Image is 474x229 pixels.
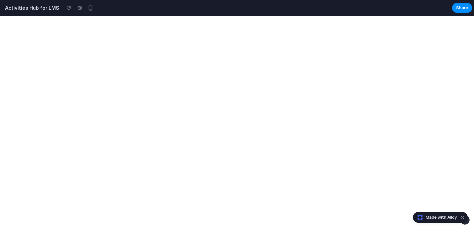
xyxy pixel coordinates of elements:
[459,214,466,221] button: Dismiss watermark
[413,214,457,221] a: Made with Alloy
[426,214,457,221] span: Made with Alloy
[452,3,472,13] button: Share
[456,5,468,11] span: Share
[3,4,59,12] h2: Activities Hub for LMS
